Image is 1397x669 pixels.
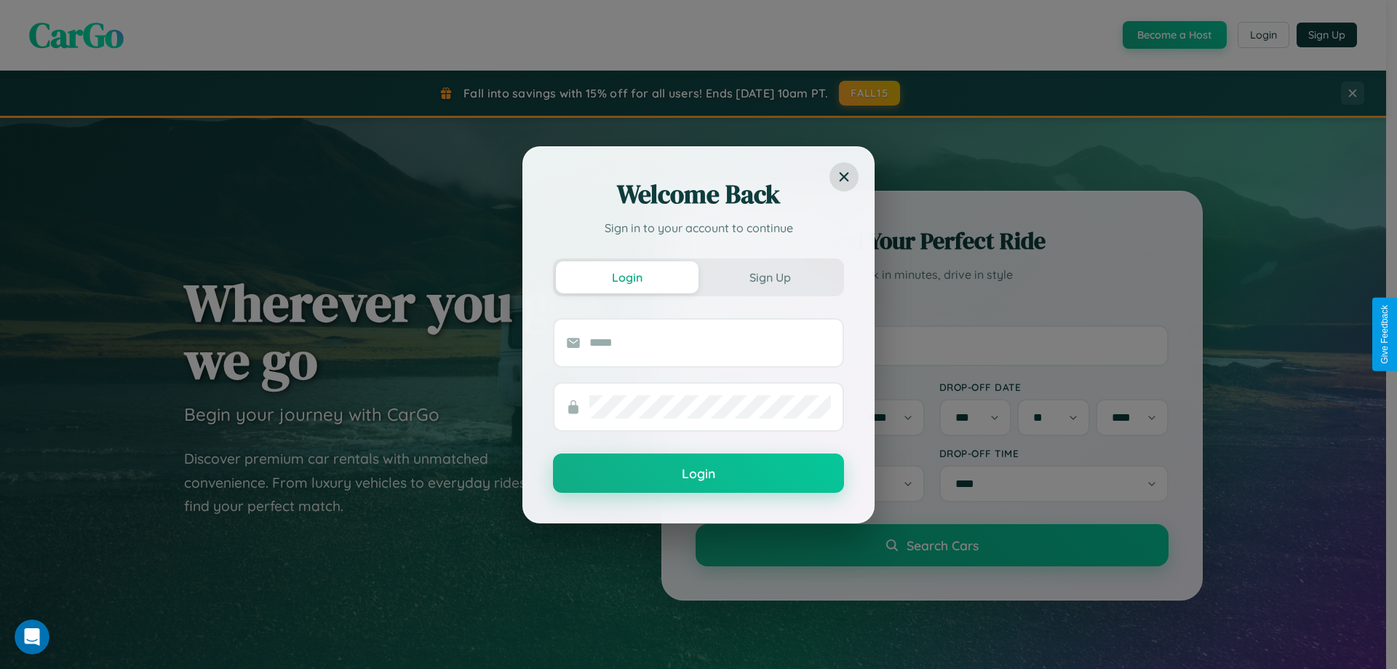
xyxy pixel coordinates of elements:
[698,261,841,293] button: Sign Up
[1380,305,1390,364] div: Give Feedback
[15,619,49,654] iframe: Intercom live chat
[553,454,844,493] button: Login
[556,261,698,293] button: Login
[553,177,844,212] h2: Welcome Back
[553,219,844,237] p: Sign in to your account to continue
